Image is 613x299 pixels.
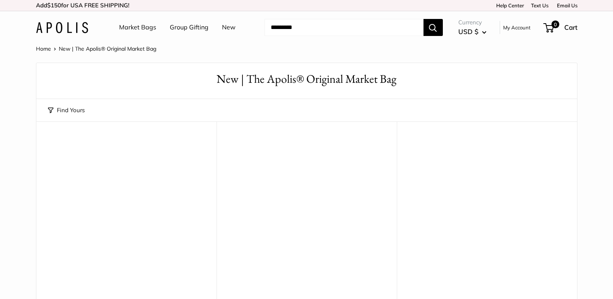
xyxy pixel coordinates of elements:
[48,71,565,87] h1: New | The Apolis® Original Market Bag
[564,23,577,31] span: Cart
[544,21,577,34] a: 0 Cart
[36,45,51,52] a: Home
[119,22,156,33] a: Market Bags
[170,22,208,33] a: Group Gifting
[59,45,156,52] span: New | The Apolis® Original Market Bag
[458,26,487,38] button: USD $
[458,27,478,36] span: USD $
[36,44,156,54] nav: Breadcrumb
[47,2,61,9] span: $150
[554,2,577,9] a: Email Us
[531,2,548,9] a: Text Us
[423,19,443,36] button: Search
[265,19,423,36] input: Search...
[503,23,531,32] a: My Account
[36,22,88,33] img: Apolis
[222,22,236,33] a: New
[493,2,524,9] a: Help Center
[458,17,487,28] span: Currency
[551,21,559,28] span: 0
[48,105,85,116] button: Find Yours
